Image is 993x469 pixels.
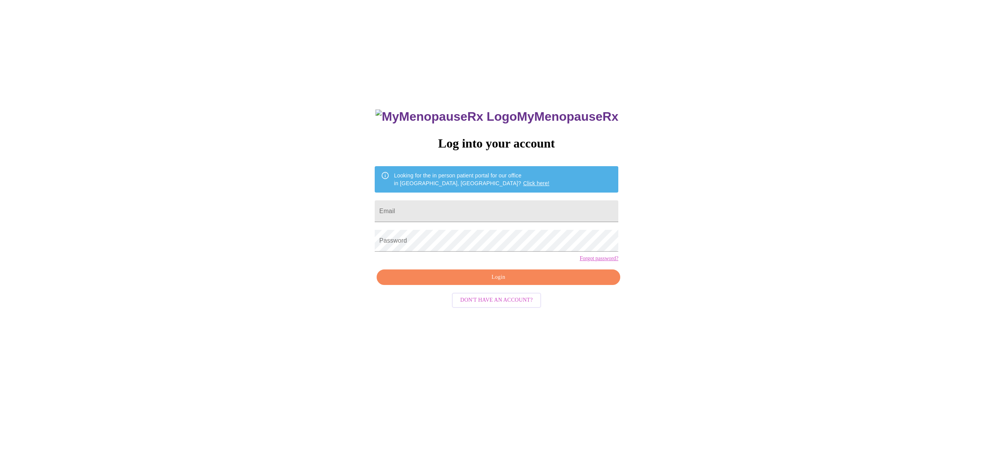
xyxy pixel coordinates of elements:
span: Login [386,273,611,282]
button: Login [377,269,620,285]
button: Don't have an account? [452,293,541,308]
h3: Log into your account [375,136,618,151]
img: MyMenopauseRx Logo [375,109,517,124]
a: Forgot password? [580,255,618,262]
a: Click here! [523,180,550,186]
a: Don't have an account? [450,296,543,303]
h3: MyMenopauseRx [375,109,618,124]
div: Looking for the in person patient portal for our office in [GEOGRAPHIC_DATA], [GEOGRAPHIC_DATA]? [394,168,550,190]
span: Don't have an account? [460,295,533,305]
